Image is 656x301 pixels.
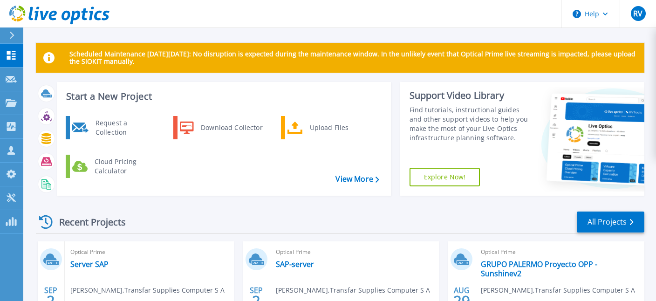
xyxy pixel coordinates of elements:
span: RV [633,10,642,17]
div: Recent Projects [36,211,138,233]
span: Optical Prime [481,247,639,257]
p: Scheduled Maintenance [DATE][DATE]: No disruption is expected during the maintenance window. In t... [69,50,637,65]
div: Support Video Library [410,89,531,102]
span: Optical Prime [70,247,228,257]
div: Request a Collection [91,118,159,137]
span: [PERSON_NAME] , Transfar Supplies Computer S A [276,285,430,295]
div: Upload Files [305,118,374,137]
a: Cloud Pricing Calculator [66,155,161,178]
div: Cloud Pricing Calculator [90,157,159,176]
a: Download Collector [173,116,269,139]
a: All Projects [577,212,644,233]
a: Request a Collection [66,116,161,139]
span: Optical Prime [276,247,434,257]
a: View More [335,175,379,184]
a: GRUPO PALERMO Proyecto OPP - Sunshinev2 [481,260,639,278]
div: Download Collector [196,118,266,137]
span: [PERSON_NAME] , Transfar Supplies Computer S A [70,285,225,295]
h3: Start a New Project [66,91,379,102]
a: Explore Now! [410,168,480,186]
a: Upload Files [281,116,376,139]
div: Find tutorials, instructional guides and other support videos to help you make the most of your L... [410,105,531,143]
a: Server SAP [70,260,109,269]
a: SAP-server [276,260,314,269]
span: [PERSON_NAME] , Transfar Supplies Computer S A [481,285,635,295]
